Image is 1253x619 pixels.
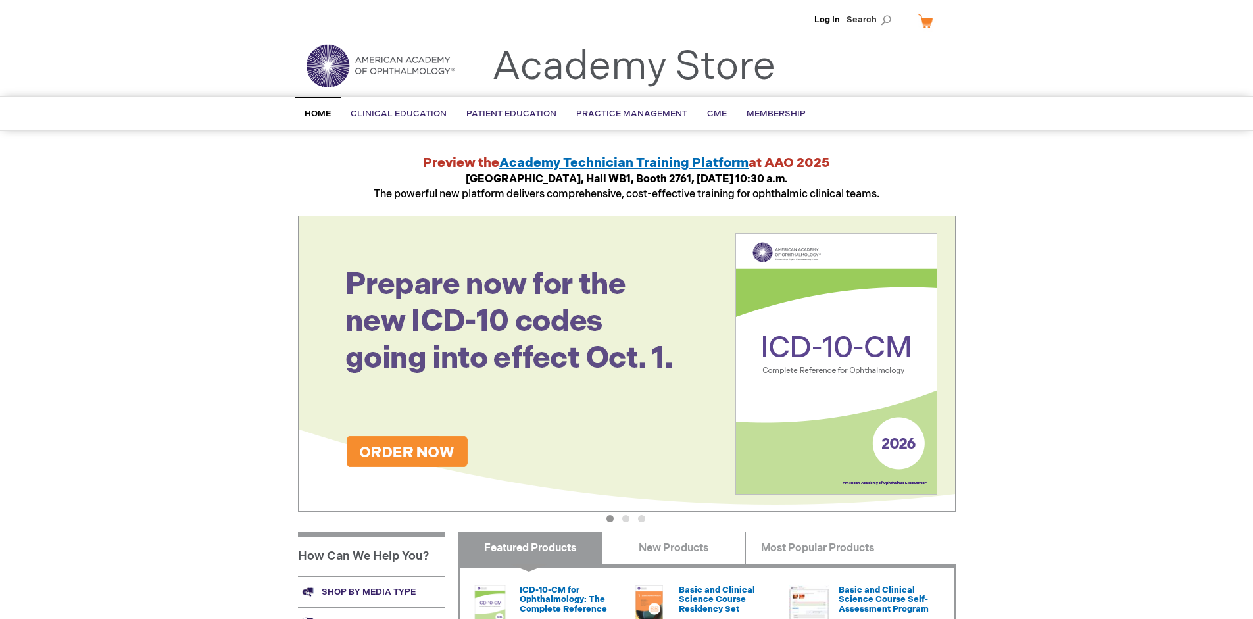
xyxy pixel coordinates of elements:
[458,532,602,564] a: Featured Products
[747,109,806,119] span: Membership
[814,14,840,25] a: Log In
[638,515,645,522] button: 3 of 3
[576,109,687,119] span: Practice Management
[707,109,727,119] span: CME
[602,532,746,564] a: New Products
[499,155,749,171] a: Academy Technician Training Platform
[305,109,331,119] span: Home
[298,576,445,607] a: Shop by media type
[466,109,556,119] span: Patient Education
[351,109,447,119] span: Clinical Education
[374,173,879,201] span: The powerful new platform delivers comprehensive, cost-effective training for ophthalmic clinical...
[520,585,607,614] a: ICD-10-CM for Ophthalmology: The Complete Reference
[492,43,775,91] a: Academy Store
[839,585,929,614] a: Basic and Clinical Science Course Self-Assessment Program
[423,155,830,171] strong: Preview the at AAO 2025
[745,532,889,564] a: Most Popular Products
[847,7,897,33] span: Search
[298,532,445,576] h1: How Can We Help You?
[606,515,614,522] button: 1 of 3
[466,173,788,186] strong: [GEOGRAPHIC_DATA], Hall WB1, Booth 2761, [DATE] 10:30 a.m.
[679,585,755,614] a: Basic and Clinical Science Course Residency Set
[622,515,629,522] button: 2 of 3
